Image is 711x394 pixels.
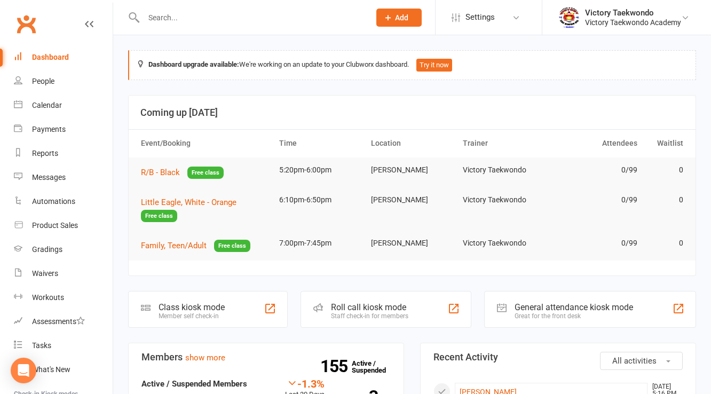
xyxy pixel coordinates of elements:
td: 0 [642,187,688,212]
h3: Recent Activity [433,352,683,363]
div: Automations [32,197,75,206]
div: Gradings [32,245,62,254]
a: Messages [14,166,113,190]
a: Calendar [14,93,113,117]
div: Waivers [32,269,58,278]
a: What's New [14,358,113,382]
div: Victory Taekwondo Academy [585,18,681,27]
div: Assessments [32,317,85,326]
td: 7:00pm-7:45pm [274,231,366,256]
button: R/B - BlackFree class [141,166,224,179]
th: Waitlist [642,130,688,157]
div: Reports [32,149,58,157]
div: People [32,77,54,85]
button: Little Eagle, White - OrangeFree class [141,196,270,222]
a: 155Active / Suspended [352,352,399,382]
a: Dashboard [14,45,113,69]
th: Event/Booking [136,130,274,157]
span: R/B - Black [141,168,180,177]
div: Roll call kiosk mode [331,302,408,312]
div: Member self check-in [159,312,225,320]
td: Victory Taekwondo [458,187,550,212]
td: 5:20pm-6:00pm [274,157,366,183]
a: Gradings [14,238,113,262]
a: Reports [14,141,113,166]
a: Assessments [14,310,113,334]
button: Add [376,9,422,27]
td: 0/99 [550,187,642,212]
button: Family, Teen/AdultFree class [141,239,250,253]
th: Location [366,130,458,157]
button: All activities [600,352,683,370]
div: Victory Taekwondo [585,8,681,18]
a: Waivers [14,262,113,286]
div: -1.3% [285,377,325,389]
div: Workouts [32,293,64,302]
a: Clubworx [13,11,39,37]
div: Messages [32,173,66,182]
div: Dashboard [32,53,69,61]
span: Settings [465,5,495,29]
strong: 155 [320,358,352,374]
a: Workouts [14,286,113,310]
span: Free class [214,240,250,252]
a: show more [185,353,225,363]
div: Great for the front desk [515,312,633,320]
div: Payments [32,125,66,133]
td: 0 [642,231,688,256]
span: Family, Teen/Adult [141,241,207,250]
div: What's New [32,365,70,374]
td: [PERSON_NAME] [366,187,458,212]
td: [PERSON_NAME] [366,157,458,183]
div: Staff check-in for members [331,312,408,320]
a: People [14,69,113,93]
strong: Dashboard upgrade available: [148,60,239,68]
div: Tasks [32,341,51,350]
a: Automations [14,190,113,214]
td: Victory Taekwondo [458,157,550,183]
div: Class kiosk mode [159,302,225,312]
div: General attendance kiosk mode [515,302,633,312]
span: All activities [612,356,657,366]
div: Open Intercom Messenger [11,358,36,383]
img: thumb_image1542833429.png [558,7,580,28]
td: 0 [642,157,688,183]
span: Add [395,13,408,22]
h3: Coming up [DATE] [140,107,684,118]
a: Tasks [14,334,113,358]
span: Little Eagle, White - Orange [141,198,236,207]
td: 0/99 [550,157,642,183]
button: Try it now [416,59,452,72]
a: Payments [14,117,113,141]
th: Trainer [458,130,550,157]
td: 0/99 [550,231,642,256]
span: Free class [141,210,177,222]
th: Attendees [550,130,642,157]
td: Victory Taekwondo [458,231,550,256]
div: We're working on an update to your Clubworx dashboard. [128,50,696,80]
div: Calendar [32,101,62,109]
h3: Members [141,352,391,363]
strong: Active / Suspended Members [141,379,247,389]
td: 6:10pm-6:50pm [274,187,366,212]
th: Time [274,130,366,157]
div: Product Sales [32,221,78,230]
td: [PERSON_NAME] [366,231,458,256]
input: Search... [140,10,362,25]
a: Product Sales [14,214,113,238]
span: Free class [187,167,224,179]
